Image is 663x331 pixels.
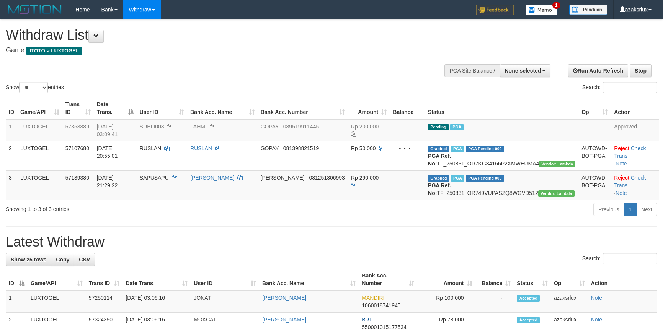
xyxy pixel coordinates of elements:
a: Check Trans [614,145,646,159]
button: None selected [500,64,551,77]
div: - - - [393,123,422,130]
a: CSV [74,253,95,266]
span: CSV [79,256,90,263]
span: [DATE] 21:29:22 [97,175,118,188]
img: MOTION_logo.png [6,4,64,15]
a: [PERSON_NAME] [262,316,306,323]
td: LUXTOGEL [17,170,62,200]
span: GOPAY [261,145,279,151]
span: Pending [428,124,449,130]
span: Rp 290.000 [351,175,379,181]
th: Bank Acc. Name: activate to sort column ascending [259,269,359,290]
th: Game/API: activate to sort column ascending [17,97,62,119]
select: Showentries [19,82,48,93]
td: AUTOWD-BOT-PGA [578,170,611,200]
span: GOPAY [261,123,279,130]
span: Copy 081251306993 to clipboard [309,175,345,181]
a: Previous [593,203,624,216]
th: Game/API: activate to sort column ascending [28,269,86,290]
a: Reject [614,145,629,151]
td: LUXTOGEL [17,119,62,141]
span: SAPUSAPU [140,175,169,181]
label: Search: [582,82,657,93]
span: PGA Pending [466,146,504,152]
span: ITOTO > LUXTOGEL [26,47,82,55]
span: 1 [552,2,560,9]
span: None selected [505,68,541,74]
div: Showing 1 to 3 of 3 entries [6,202,271,213]
div: - - - [393,144,422,152]
span: [PERSON_NAME] [261,175,305,181]
td: TF_250831_OR749VUPASZQ8WGVD512 [425,170,578,200]
span: SUBLI003 [140,123,164,130]
a: Check Trans [614,175,646,188]
span: 57139380 [65,175,89,181]
span: PGA Pending [466,175,504,182]
th: Amount: activate to sort column ascending [417,269,475,290]
th: Status [425,97,578,119]
span: Copy 550001015177534 to clipboard [362,324,407,330]
th: ID [6,97,17,119]
span: Copy 081398821519 to clipboard [283,145,319,151]
th: Bank Acc. Number: activate to sort column ascending [258,97,348,119]
input: Search: [603,253,657,264]
td: - [475,290,514,313]
th: Status: activate to sort column ascending [514,269,551,290]
span: Show 25 rows [11,256,46,263]
b: PGA Ref. No: [428,182,451,196]
th: Balance: activate to sort column ascending [475,269,514,290]
a: Copy [51,253,74,266]
b: PGA Ref. No: [428,153,451,167]
th: Op: activate to sort column ascending [551,269,588,290]
span: MANDIRI [362,295,384,301]
td: [DATE] 03:06:16 [122,290,191,313]
th: Amount: activate to sort column ascending [348,97,390,119]
th: Trans ID: activate to sort column ascending [62,97,94,119]
div: PGA Site Balance / [444,64,500,77]
th: Trans ID: activate to sort column ascending [86,269,123,290]
a: Note [591,295,603,301]
th: ID: activate to sort column descending [6,269,28,290]
td: 1 [6,290,28,313]
th: Bank Acc. Name: activate to sort column ascending [187,97,258,119]
a: Stop [630,64,652,77]
span: Accepted [517,317,540,323]
h4: Game: [6,47,434,54]
th: Action [588,269,657,290]
img: Button%20Memo.svg [526,5,558,15]
span: Vendor URL: https://order7.1velocity.biz [538,190,575,197]
th: Date Trans.: activate to sort column descending [94,97,137,119]
span: Vendor URL: https://order7.1velocity.biz [539,161,575,167]
img: panduan.png [569,5,607,15]
span: Grabbed [428,175,449,182]
th: Date Trans.: activate to sort column ascending [122,269,191,290]
span: BRI [362,316,371,323]
td: TF_250831_OR7KG84166P2XMWEUMA4 [425,141,578,170]
span: Rp 200.000 [351,123,379,130]
th: Op: activate to sort column ascending [578,97,611,119]
td: JONAT [191,290,259,313]
a: Reject [614,175,629,181]
span: Accepted [517,295,540,302]
td: 3 [6,170,17,200]
td: Approved [611,119,659,141]
input: Search: [603,82,657,93]
label: Show entries [6,82,64,93]
a: Note [616,190,627,196]
a: Note [616,161,627,167]
span: PGA [450,124,464,130]
h1: Withdraw List [6,28,434,43]
td: LUXTOGEL [28,290,86,313]
span: Marked by azaksrlux [451,146,464,152]
a: [PERSON_NAME] [262,295,306,301]
td: 57250114 [86,290,123,313]
label: Search: [582,253,657,264]
span: 57107680 [65,145,89,151]
span: [DATE] 20:55:01 [97,145,118,159]
span: Rp 50.000 [351,145,376,151]
span: [DATE] 03:09:41 [97,123,118,137]
td: Rp 100,000 [417,290,475,313]
span: RUSLAN [140,145,162,151]
th: User ID: activate to sort column ascending [191,269,259,290]
span: Copy 089519911445 to clipboard [283,123,319,130]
